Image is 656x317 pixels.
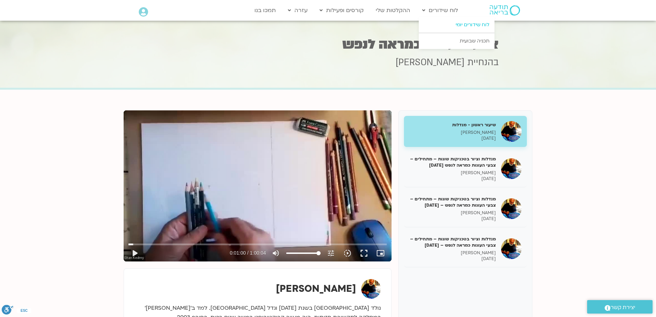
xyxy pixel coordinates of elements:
h5: מנדלות וציור בטכניקות שונות – מתחילים – צבעי העונות כמראה לנפש – [DATE] [409,196,496,208]
img: מנדלות וציור בטכניקות שונות – מתחילים – צבעי העונות כמראה לנפש – 22/7/25 [501,198,522,219]
img: תודעה בריאה [490,5,520,16]
h1: צבעי העונות כמראה לנפש [158,38,499,51]
p: [PERSON_NAME] [409,250,496,256]
span: יצירת קשר [611,303,635,312]
h5: מנדלות וציור בטכניקות שונות – מתחילים – צבעי העונות כמראה לנפש [DATE] [409,156,496,168]
p: [PERSON_NAME] [409,170,496,176]
p: [DATE] [409,136,496,141]
a: תמכו בנו [251,4,279,17]
p: [DATE] [409,176,496,182]
a: לוח שידורים יומי [419,17,494,33]
a: תכניה שבועית [419,33,494,49]
img: שיעור ראשון - מנדלות [501,121,522,142]
span: בהנחיית [467,56,499,69]
a: לוח שידורים [419,4,461,17]
p: [DATE] [409,256,496,262]
p: [PERSON_NAME] [409,130,496,136]
h5: מנדלות וציור בטכניקות שונות – מתחילים – צבעי העונות כמראה לנפש – [DATE] [409,236,496,248]
a: קורסים ופעילות [316,4,367,17]
a: יצירת קשר [587,300,653,314]
img: מנדלות וציור בטכניקות שונות – מתחילים – צבעי העונות כמראה לנפש – 29/7/25 [501,238,522,259]
img: איתן קדמי [361,279,381,299]
h5: שיעור ראשון - מנדלות [409,122,496,128]
strong: [PERSON_NAME] [276,282,356,295]
a: עזרה [284,4,311,17]
p: [PERSON_NAME] [409,210,496,216]
p: [DATE] [409,216,496,222]
img: מנדלות וציור בטכניקות שונות – מתחילים – צבעי העונות כמראה לנפש 15.7.25 [501,158,522,179]
a: ההקלטות שלי [372,4,414,17]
